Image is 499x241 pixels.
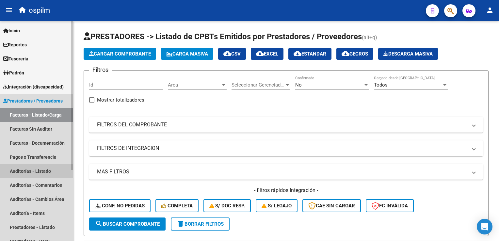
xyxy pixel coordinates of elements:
span: Cargar Comprobante [89,51,151,57]
button: S/ legajo [256,199,298,212]
mat-icon: cloud_download [342,50,349,57]
span: Integración (discapacidad) [3,83,64,90]
mat-expansion-panel-header: MAS FILTROS [89,164,483,180]
span: Mostrar totalizadores [97,96,144,104]
span: ospilm [29,3,50,18]
span: Carga Masiva [166,51,208,57]
span: S/ Doc Resp. [209,203,245,209]
mat-icon: menu [5,6,13,14]
span: (alt+q) [362,34,377,40]
div: Open Intercom Messenger [477,219,492,234]
button: S/ Doc Resp. [203,199,251,212]
mat-icon: person [486,6,494,14]
span: Gecros [342,51,368,57]
button: CSV [218,48,246,60]
button: Cargar Comprobante [84,48,156,60]
mat-icon: cloud_download [256,50,264,57]
span: CAE SIN CARGAR [308,203,355,209]
mat-icon: search [95,220,103,228]
span: Prestadores / Proveedores [3,97,63,104]
span: Borrar Filtros [177,221,224,227]
mat-expansion-panel-header: FILTROS DE INTEGRACION [89,140,483,156]
span: EXCEL [256,51,278,57]
mat-panel-title: MAS FILTROS [97,168,467,175]
span: Padrón [3,69,24,76]
h4: - filtros rápidos Integración - [89,187,483,194]
button: Descarga Masiva [378,48,438,60]
app-download-masive: Descarga masiva de comprobantes (adjuntos) [378,48,438,60]
span: Buscar Comprobante [95,221,160,227]
mat-panel-title: FILTROS DE INTEGRACION [97,145,467,152]
span: Reportes [3,41,27,48]
button: EXCEL [251,48,283,60]
button: Borrar Filtros [171,217,230,231]
span: Estandar [294,51,326,57]
h3: Filtros [89,65,112,74]
button: Conf. no pedidas [89,199,151,212]
button: Carga Masiva [161,48,213,60]
span: S/ legajo [262,203,292,209]
span: Todos [374,82,388,88]
mat-icon: cloud_download [223,50,231,57]
mat-expansion-panel-header: FILTROS DEL COMPROBANTE [89,117,483,133]
span: No [295,82,302,88]
button: FC Inválida [366,199,414,212]
span: Completa [161,203,193,209]
mat-panel-title: FILTROS DEL COMPROBANTE [97,121,467,128]
button: Gecros [336,48,373,60]
button: CAE SIN CARGAR [302,199,361,212]
span: PRESTADORES -> Listado de CPBTs Emitidos por Prestadores / Proveedores [84,32,362,41]
span: Descarga Masiva [383,51,433,57]
span: Conf. no pedidas [95,203,145,209]
span: CSV [223,51,241,57]
button: Buscar Comprobante [89,217,166,231]
button: Completa [155,199,199,212]
span: Area [168,82,221,88]
button: Estandar [288,48,331,60]
mat-icon: cloud_download [294,50,301,57]
span: Tesorería [3,55,28,62]
span: Seleccionar Gerenciador [232,82,284,88]
mat-icon: delete [177,220,185,228]
span: FC Inválida [372,203,408,209]
span: Inicio [3,27,20,34]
